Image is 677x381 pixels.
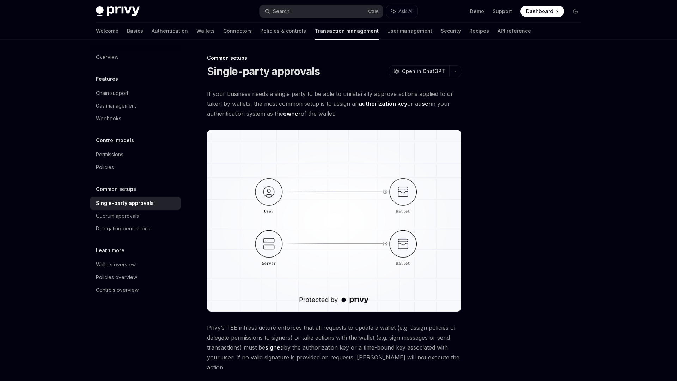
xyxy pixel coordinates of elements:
[207,323,461,372] span: Privy’s TEE infrastructure enforces that all requests to update a wallet (e.g. assign policies or...
[389,65,449,77] button: Open in ChatGPT
[359,100,407,108] a: authorization key
[368,8,379,14] span: Ctrl K
[96,286,139,294] div: Controls overview
[90,258,181,271] a: Wallets overview
[260,5,383,18] button: Search...CtrlK
[96,89,128,97] div: Chain support
[223,23,252,40] a: Connectors
[441,23,461,40] a: Security
[283,110,301,117] a: owner
[90,148,181,161] a: Permissions
[90,271,181,284] a: Policies overview
[90,284,181,296] a: Controls overview
[96,163,114,171] div: Policies
[90,51,181,64] a: Overview
[96,23,118,40] a: Welcome
[386,5,417,18] button: Ask AI
[207,54,461,61] div: Common setups
[96,53,118,61] div: Overview
[96,6,140,16] img: dark logo
[402,68,445,75] span: Open in ChatGPT
[207,130,461,312] img: single party approval
[570,6,581,17] button: Toggle dark mode
[90,99,181,112] a: Gas management
[96,246,124,255] h5: Learn more
[96,75,118,83] h5: Features
[127,23,143,40] a: Basics
[96,102,136,110] div: Gas management
[207,89,461,119] span: If your business needs a single party to be able to unilaterally approve actions applied to or ta...
[96,212,139,220] div: Quorum approvals
[96,136,134,145] h5: Control models
[387,23,432,40] a: User management
[90,197,181,210] a: Single-party approvals
[469,23,489,40] a: Recipes
[90,112,181,125] a: Webhooks
[418,100,431,108] a: user
[315,23,379,40] a: Transaction management
[96,199,154,207] div: Single-party approvals
[265,344,284,351] strong: signed
[470,8,484,15] a: Demo
[96,224,150,233] div: Delegating permissions
[96,273,137,282] div: Policies overview
[90,222,181,235] a: Delegating permissions
[526,8,553,15] span: Dashboard
[196,23,215,40] a: Wallets
[90,161,181,174] a: Policies
[273,7,293,16] div: Search...
[260,23,306,40] a: Policies & controls
[96,185,136,193] h5: Common setups
[96,114,121,123] div: Webhooks
[90,87,181,99] a: Chain support
[96,150,123,159] div: Permissions
[152,23,188,40] a: Authentication
[498,23,531,40] a: API reference
[398,8,413,15] span: Ask AI
[493,8,512,15] a: Support
[207,65,320,78] h1: Single-party approvals
[90,210,181,222] a: Quorum approvals
[520,6,564,17] a: Dashboard
[96,260,136,269] div: Wallets overview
